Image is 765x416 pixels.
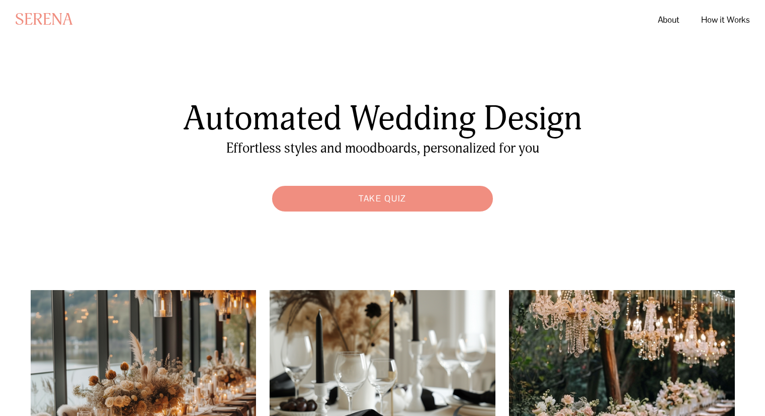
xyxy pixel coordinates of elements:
[267,181,498,217] a: Take Quiz
[658,11,679,29] a: About
[15,10,73,30] a: SERENA
[701,11,750,29] a: How it Works
[226,140,539,157] span: Effortless styles and moodboards, personalized for you
[183,98,582,140] span: Automated Wedding Design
